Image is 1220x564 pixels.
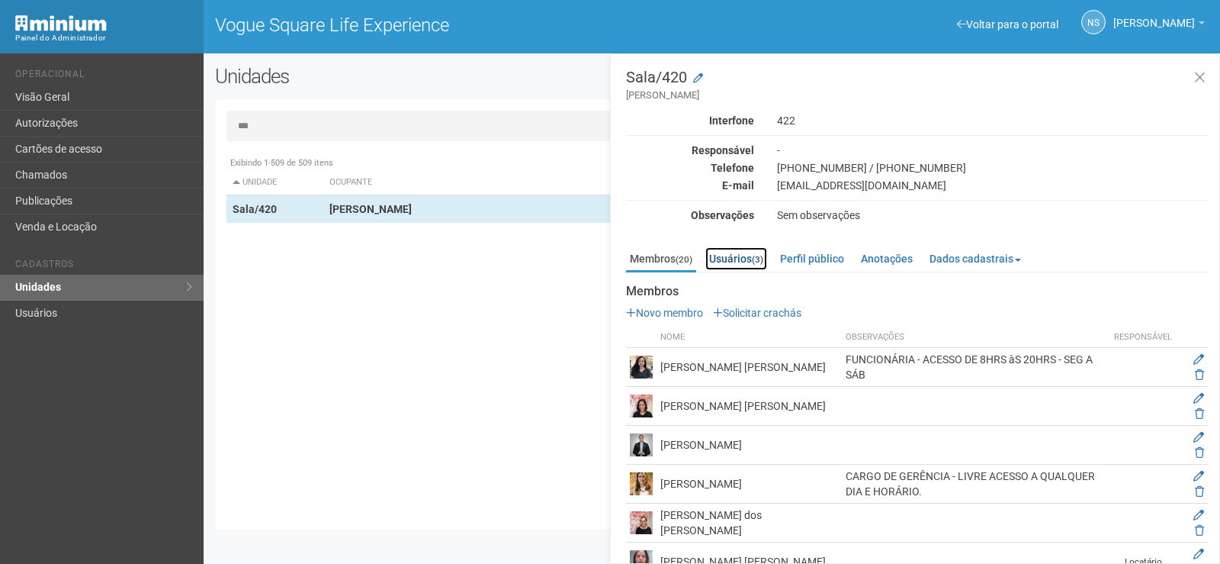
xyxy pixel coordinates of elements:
strong: [PERSON_NAME] [329,203,412,215]
a: Voltar para o portal [957,18,1058,31]
a: Editar membro [1193,470,1204,482]
img: user.png [630,395,653,417]
a: Excluir membro [1195,485,1204,498]
span: Nicolle Silva [1113,2,1195,29]
div: [EMAIL_ADDRESS][DOMAIN_NAME] [766,179,1219,192]
a: Editar membro [1193,431,1204,443]
th: Unidade: activate to sort column descending [226,170,323,195]
div: 422 [766,114,1219,127]
div: Observações [615,208,766,222]
th: Ocupante: activate to sort column ascending [323,170,787,195]
h1: Vogue Square Life Experience [215,15,701,35]
h2: Unidades [215,65,616,88]
strong: Membros [626,285,1208,298]
div: [PHONE_NUMBER] / [PHONE_NUMBER] [766,161,1219,175]
a: Modificar a unidade [693,71,703,86]
img: user.png [630,433,653,456]
a: Excluir membro [1195,408,1204,420]
img: Minium [15,15,107,31]
td: [PERSON_NAME] [657,465,842,504]
a: Excluir membro [1195,369,1204,381]
li: Operacional [15,69,192,85]
a: Perfil público [776,247,848,270]
div: - [766,143,1219,157]
div: Exibindo 1-509 de 509 itens [226,156,1197,170]
a: Anotações [857,247,917,270]
img: user.png [630,356,653,379]
a: Editar membro [1193,509,1204,521]
a: Solicitar crachás [713,307,801,319]
a: Editar membro [1193,548,1204,560]
th: Nome [657,327,842,348]
td: [PERSON_NAME] [PERSON_NAME] [657,387,842,426]
a: Excluir membro [1195,524,1204,537]
div: Telefone [615,161,766,175]
div: E-mail [615,179,766,192]
th: Responsável [1105,327,1181,348]
td: CARGO DE GERÊNCIA - LIVRE ACESSO A QUALQUER DIA E HORÁRIO. [842,465,1105,504]
td: [PERSON_NAME] [657,426,842,465]
h3: Sala/420 [626,69,1208,102]
div: Sem observações [766,208,1219,222]
a: Usuários(3) [705,247,767,270]
div: Interfone [615,114,766,127]
th: Observações [842,327,1105,348]
img: user.png [630,472,653,495]
a: Editar membro [1193,353,1204,366]
td: [PERSON_NAME] dos [PERSON_NAME] [657,504,842,543]
li: Cadastros [15,259,192,275]
a: Editar membro [1193,392,1204,404]
img: user.png [630,511,653,534]
a: Novo membro [626,307,703,319]
small: (3) [752,254,763,265]
div: Responsável [615,143,766,157]
small: [PERSON_NAME] [626,89,1208,102]
a: [PERSON_NAME] [1113,19,1205,31]
td: [PERSON_NAME] [PERSON_NAME] [657,348,842,387]
td: FUNCIONÁRIA - ACESSO DE 8HRS àS 20HRS - SEG A SÁB [842,348,1105,387]
a: NS [1081,10,1106,34]
a: Excluir membro [1195,446,1204,459]
small: (20) [676,254,692,265]
a: Membros(20) [626,247,696,272]
a: Dados cadastrais [926,247,1025,270]
strong: Sala/420 [233,203,277,215]
div: Painel do Administrador [15,31,192,45]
